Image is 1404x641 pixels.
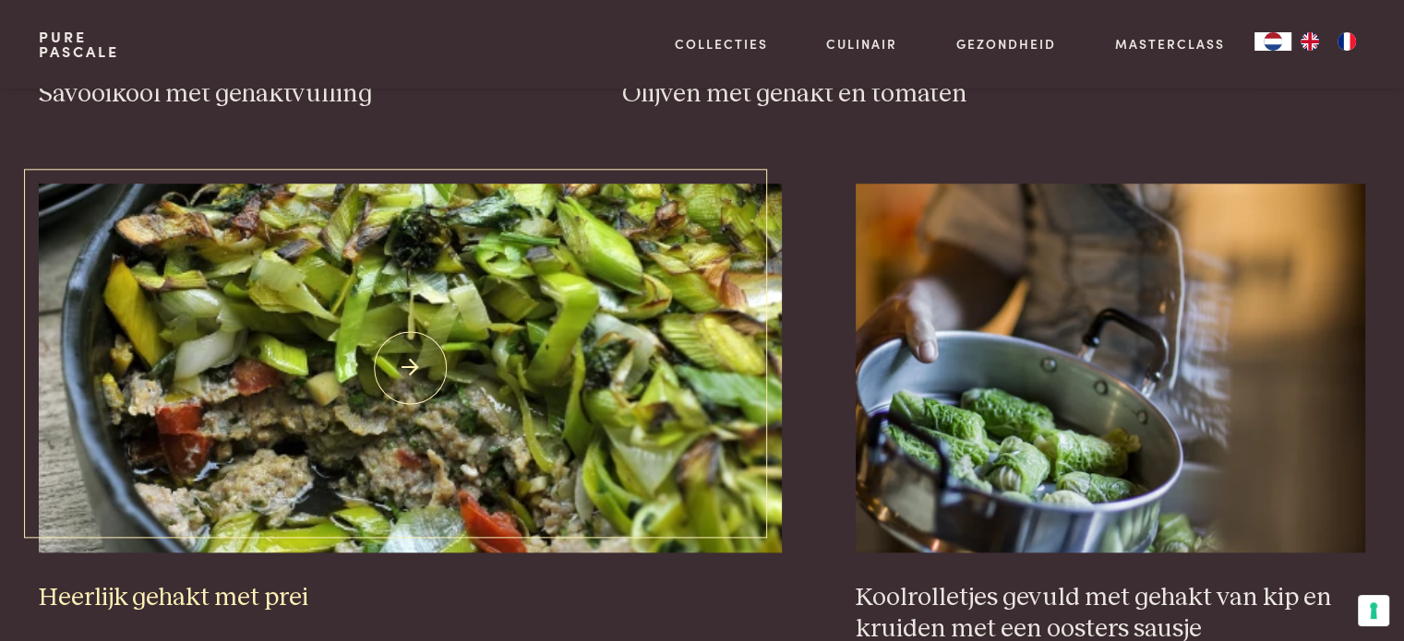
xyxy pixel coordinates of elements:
button: Uw voorkeuren voor toestemming voor trackingtechnologieën [1358,595,1389,626]
h3: Savooikool met gehaktvulling [39,78,548,111]
aside: Language selected: Nederlands [1254,32,1365,51]
ul: Language list [1291,32,1365,51]
a: Heerlijk gehakt met prei Heerlijk gehakt met prei [39,184,782,613]
a: Collecties [675,34,768,53]
a: Gezondheid [956,34,1056,53]
h3: Olijven met gehakt en tomaten [622,78,1365,111]
h3: Heerlijk gehakt met prei [39,582,782,614]
a: EN [1291,32,1328,51]
a: NL [1254,32,1291,51]
img: Koolrolletjes gevuld met gehakt van kip en kruiden met een oosters sausje [856,184,1365,552]
a: Masterclass [1115,34,1225,53]
div: Language [1254,32,1291,51]
img: Heerlijk gehakt met prei [39,184,782,552]
a: PurePascale [39,30,119,59]
a: Culinair [826,34,897,53]
a: FR [1328,32,1365,51]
